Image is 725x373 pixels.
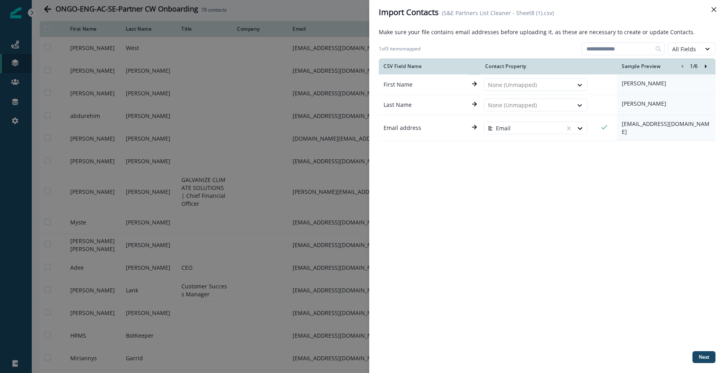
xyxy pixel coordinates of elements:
p: 1 / 6 [690,63,698,70]
p: 1 of 3 items mapped [379,45,420,52]
button: Close [708,3,720,16]
p: [EMAIL_ADDRESS][DOMAIN_NAME] [622,120,711,136]
p: (S&E Partners List Cleaner - Sheet8 (1).csv) [442,9,554,17]
div: CSV Field Name [384,63,464,70]
div: All Fields [672,45,697,53]
p: Email address [379,121,469,135]
p: [PERSON_NAME] [622,79,711,87]
p: Import Contacts [379,6,439,18]
button: Right-forward-icon [701,62,711,71]
button: Next [692,351,715,363]
p: [PERSON_NAME] [622,100,711,108]
button: left-icon [677,62,687,71]
p: Make sure your file contains email addresses before uploading it, as these are necessary to creat... [379,28,695,36]
p: Next [699,354,709,360]
p: Sample Preview [622,63,660,70]
p: Last Name [379,98,469,112]
p: Contact Property [485,63,526,70]
p: First Name [379,77,469,92]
